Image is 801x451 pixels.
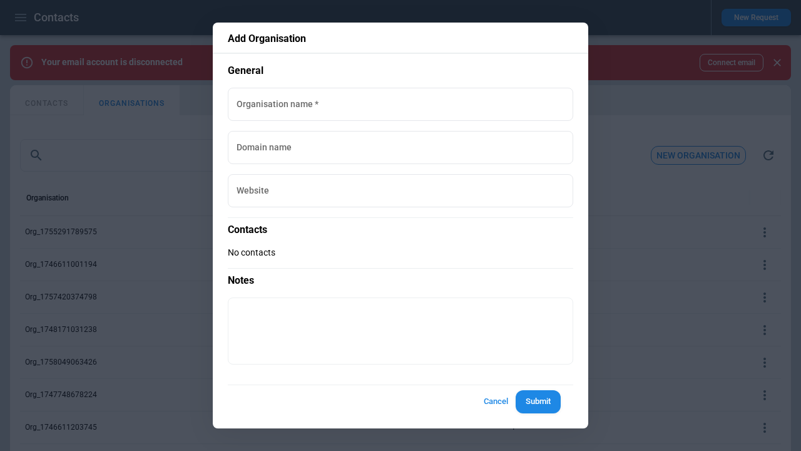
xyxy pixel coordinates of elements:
[228,268,573,288] p: Notes
[516,390,561,413] button: Submit
[476,390,516,413] button: Cancel
[228,64,573,78] p: General
[228,217,573,237] p: Contacts
[228,33,573,45] p: Add Organisation
[228,247,573,258] p: No contacts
